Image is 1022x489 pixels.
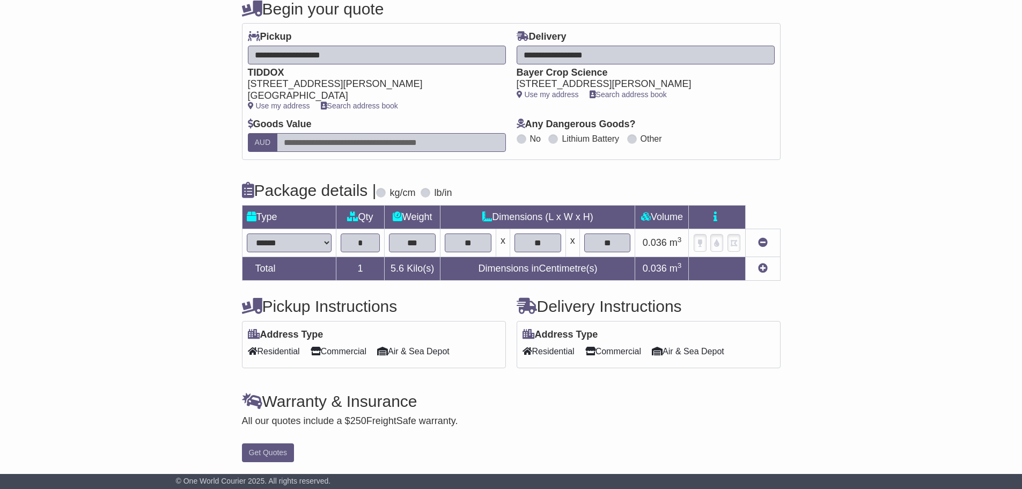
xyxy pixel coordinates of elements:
label: kg/cm [389,187,415,199]
h4: Package details | [242,181,377,199]
div: Bayer Crop Science [517,67,764,79]
span: 0.036 [643,237,667,248]
td: Kilo(s) [384,257,440,280]
label: Goods Value [248,119,312,130]
div: [STREET_ADDRESS][PERSON_NAME] [248,78,495,90]
td: Weight [384,205,440,229]
h4: Pickup Instructions [242,297,506,315]
label: Pickup [248,31,292,43]
td: Volume [635,205,689,229]
a: Search address book [321,101,398,110]
td: x [565,229,579,257]
span: Air & Sea Depot [652,343,724,360]
label: Other [641,134,662,144]
a: Use my address [517,90,579,99]
span: Residential [523,343,575,360]
a: Remove this item [758,237,768,248]
label: Any Dangerous Goods? [517,119,636,130]
div: TIDDOX [248,67,495,79]
td: Total [242,257,336,280]
a: Use my address [248,101,310,110]
label: Delivery [517,31,567,43]
label: Address Type [248,329,323,341]
sup: 3 [678,236,682,244]
td: Dimensions (L x W x H) [440,205,635,229]
a: Search address book [590,90,667,99]
div: All our quotes include a $ FreightSafe warranty. [242,415,781,427]
td: x [496,229,510,257]
a: Add new item [758,263,768,274]
label: Lithium Battery [562,134,619,144]
span: Air & Sea Depot [377,343,450,360]
td: 1 [336,257,385,280]
span: 250 [350,415,366,426]
td: Dimensions in Centimetre(s) [440,257,635,280]
span: © One World Courier 2025. All rights reserved. [176,477,331,485]
span: m [670,237,682,248]
div: [GEOGRAPHIC_DATA] [248,90,495,102]
span: 5.6 [391,263,404,274]
h4: Warranty & Insurance [242,392,781,410]
td: Type [242,205,336,229]
sup: 3 [678,261,682,269]
label: AUD [248,133,278,152]
span: Commercial [311,343,366,360]
span: m [670,263,682,274]
span: 0.036 [643,263,667,274]
h4: Delivery Instructions [517,297,781,315]
div: [STREET_ADDRESS][PERSON_NAME] [517,78,764,90]
span: Residential [248,343,300,360]
td: Qty [336,205,385,229]
label: No [530,134,541,144]
button: Get Quotes [242,443,295,462]
label: Address Type [523,329,598,341]
label: lb/in [434,187,452,199]
span: Commercial [585,343,641,360]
